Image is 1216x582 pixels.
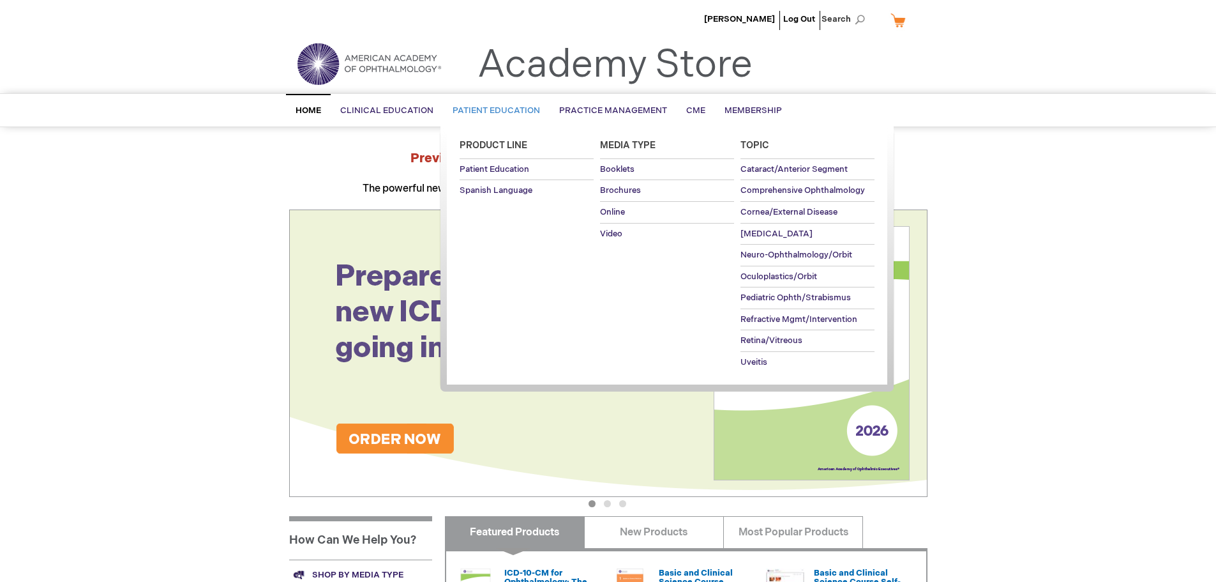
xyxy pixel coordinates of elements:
[740,229,813,239] span: [MEDICAL_DATA]
[410,151,806,166] strong: Preview the at AAO 2025
[589,500,596,507] button: 1 of 3
[584,516,724,548] a: New Products
[559,105,667,116] span: Practice Management
[783,14,815,24] a: Log Out
[740,314,857,325] span: Refractive Mgmt/Intervention
[740,185,865,195] span: Comprehensive Ophthalmology
[740,250,852,260] span: Neuro-Ophthalmology/Orbit
[460,164,529,174] span: Patient Education
[740,335,802,346] span: Retina/Vitreous
[460,185,532,195] span: Spanish Language
[740,357,767,367] span: Uveitis
[604,500,611,507] button: 2 of 3
[740,164,848,174] span: Cataract/Anterior Segment
[740,207,837,217] span: Cornea/External Disease
[704,14,775,24] a: [PERSON_NAME]
[600,140,656,151] span: Media Type
[619,500,626,507] button: 3 of 3
[453,105,540,116] span: Patient Education
[600,207,625,217] span: Online
[600,185,641,195] span: Brochures
[460,140,527,151] span: Product Line
[477,42,753,88] a: Academy Store
[686,105,705,116] span: CME
[723,516,863,548] a: Most Popular Products
[600,229,622,239] span: Video
[289,516,432,560] h1: How Can We Help You?
[740,140,769,151] span: Topic
[822,6,870,32] span: Search
[600,164,634,174] span: Booklets
[340,105,433,116] span: Clinical Education
[296,105,321,116] span: Home
[724,105,782,116] span: Membership
[445,516,585,548] a: Featured Products
[740,272,817,282] span: Oculoplastics/Orbit
[740,293,851,303] span: Pediatric Ophth/Strabismus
